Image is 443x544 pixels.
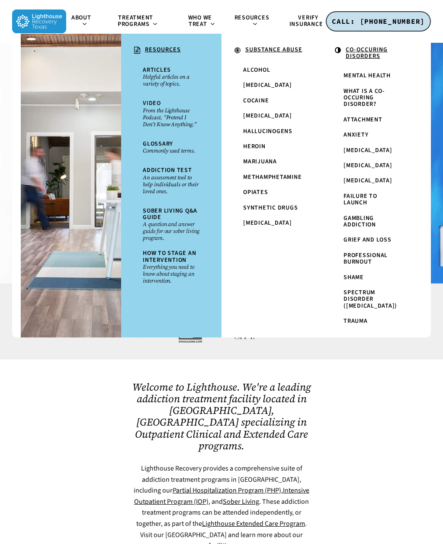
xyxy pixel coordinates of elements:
[234,13,270,22] span: Resources
[134,486,309,506] a: Intensive Outpatient Program (IOP)
[331,42,414,64] a: CO-OCCURING DISORDERS
[118,13,153,29] span: Treatment Programs
[130,42,213,59] a: RESOURCES
[188,13,212,29] span: Who We Treat
[289,13,323,29] span: Verify Insurance
[229,15,279,28] a: Resources
[332,17,425,25] span: CALL: [PHONE_NUMBER]
[326,11,431,32] a: CALL: [PHONE_NUMBER]
[71,13,91,22] span: About
[175,15,229,28] a: Who We Treat
[34,45,36,54] span: .
[173,486,281,495] a: Partial Hospitalization Program (PHP)
[223,497,259,506] a: Sober Living
[101,15,176,28] a: Treatment Programs
[279,15,342,28] a: Verify Insurance
[245,45,302,54] u: SUBSTANCE ABUSE
[12,10,66,33] img: Lighthouse Recovery Texas
[145,45,181,54] u: RESOURCES
[230,42,313,59] a: SUBSTANCE ABUSE
[29,42,112,57] a: .
[202,519,305,528] a: Lighthouse Extended Care Program
[346,45,388,60] u: CO-OCCURING DISORDERS
[66,15,101,28] a: About
[132,381,311,452] h2: Welcome to Lighthouse. We're a leading addiction treatment facility located in [GEOGRAPHIC_DATA],...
